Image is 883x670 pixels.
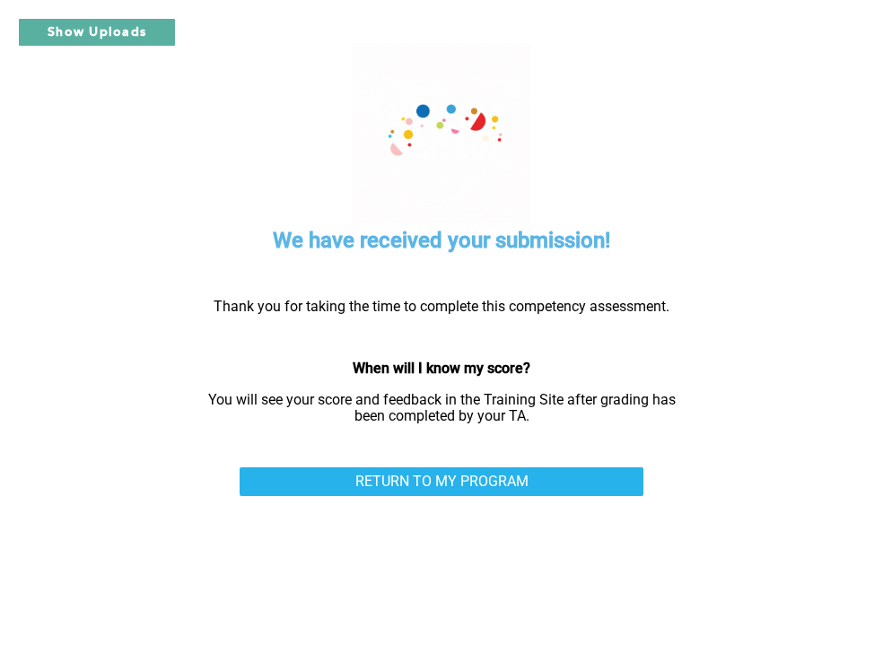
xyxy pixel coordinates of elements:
[240,467,643,496] a: RETURN TO MY PROGRAM
[195,392,688,425] p: You will see your score and feedback in the Training Site after grading has been completed by you...
[18,18,176,47] button: Show Uploads
[273,226,610,256] h5: We have received your submission!
[353,360,530,377] strong: When will I know my score?
[352,43,531,222] img: celebration.7678411f.gif
[195,299,688,315] p: Thank you for taking the time to complete this competency assessment.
